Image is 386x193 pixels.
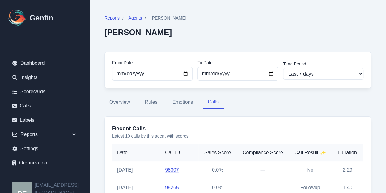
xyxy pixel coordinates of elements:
[332,161,363,179] td: 2:29
[122,15,123,23] span: /
[112,133,363,139] p: Latest 10 calls by this agent with scores
[128,15,142,21] span: Agents
[332,144,363,161] th: Duration
[112,161,160,179] td: [DATE]
[7,128,82,141] div: Reports
[289,161,331,179] td: No
[203,96,224,109] button: Calls
[168,96,198,109] button: Emotions
[7,57,82,69] a: Dashboard
[7,8,27,28] img: Logo
[7,71,82,84] a: Insights
[198,144,237,161] th: Sales Score
[104,96,135,109] button: Overview
[144,15,146,23] span: /
[151,15,186,21] span: [PERSON_NAME]
[112,59,193,66] label: From Date
[7,114,82,126] a: Labels
[112,144,160,161] th: Date
[237,161,289,179] td: —
[7,157,82,169] a: Organization
[7,143,82,155] a: Settings
[7,86,82,98] a: Scorecards
[7,100,82,112] a: Calls
[237,144,289,161] th: Compliance Score
[112,124,363,133] h3: Recent Calls
[197,59,278,66] label: To Date
[140,96,163,109] button: Rules
[165,167,179,173] a: 98307
[289,144,331,161] th: Call Result ✨
[30,13,53,23] h1: Genfin
[104,28,186,37] h2: [PERSON_NAME]
[104,15,120,23] a: Reports
[198,161,237,179] td: 0.0%
[160,144,198,161] th: Call ID
[165,185,179,190] a: 98265
[283,61,363,67] label: Time Period
[128,15,142,23] a: Agents
[104,15,120,21] span: Reports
